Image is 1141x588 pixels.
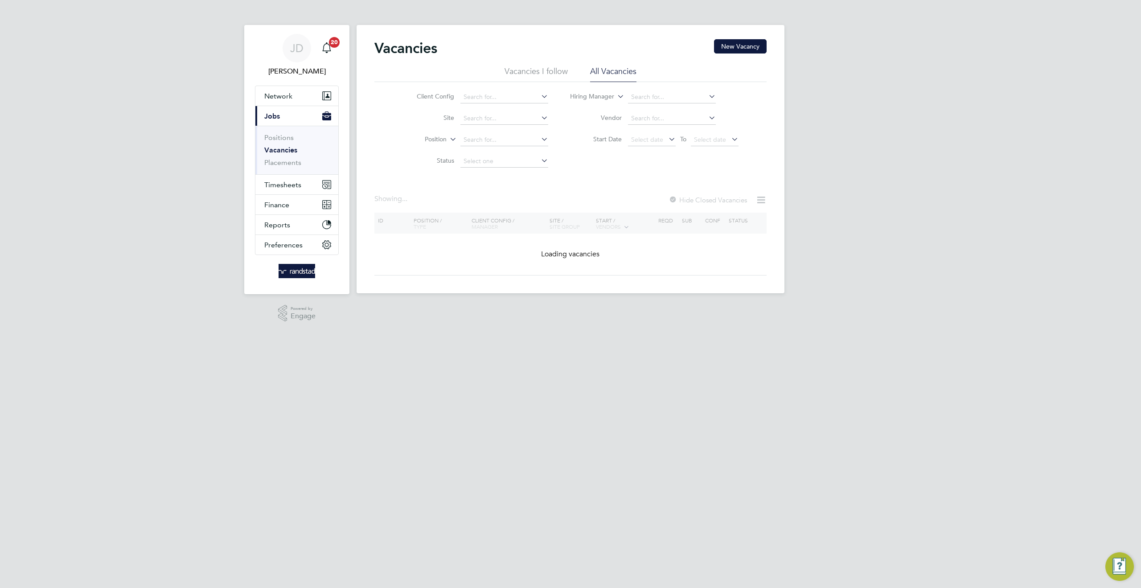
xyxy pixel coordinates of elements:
span: Jobs [264,112,280,120]
a: Vacancies [264,146,297,154]
a: Go to home page [255,264,339,278]
label: Position [395,135,447,144]
button: Engage Resource Center [1105,552,1134,581]
span: ... [402,194,407,203]
a: 20 [318,34,336,62]
button: New Vacancy [714,39,767,53]
button: Finance [255,195,338,214]
button: Network [255,86,338,106]
button: Timesheets [255,175,338,194]
input: Search for... [460,134,548,146]
input: Select one [460,155,548,168]
input: Search for... [628,91,716,103]
label: Vendor [570,114,622,122]
span: Select date [694,136,726,144]
label: Status [403,156,454,164]
input: Search for... [460,91,548,103]
span: Network [264,92,292,100]
span: Timesheets [264,181,301,189]
div: Showing [374,194,409,204]
span: 20 [329,37,340,48]
span: Engage [291,313,316,320]
span: Preferences [264,241,303,249]
span: Select date [631,136,663,144]
label: Start Date [570,135,622,143]
label: Hiring Manager [563,92,614,101]
img: randstad-logo-retina.png [279,264,316,278]
span: Finance [264,201,289,209]
a: Positions [264,133,294,142]
button: Jobs [255,106,338,126]
input: Search for... [628,112,716,125]
span: James Deegan [255,66,339,77]
nav: Main navigation [244,25,349,294]
span: To [677,133,689,145]
div: Jobs [255,126,338,174]
label: Client Config [403,92,454,100]
button: Reports [255,215,338,234]
label: Hide Closed Vacancies [669,196,747,204]
span: Powered by [291,305,316,313]
h2: Vacancies [374,39,437,57]
label: Site [403,114,454,122]
li: All Vacancies [590,66,636,82]
input: Search for... [460,112,548,125]
a: Placements [264,158,301,167]
span: JD [290,42,304,54]
a: Powered byEngage [278,305,316,322]
button: Preferences [255,235,338,255]
a: JD[PERSON_NAME] [255,34,339,77]
span: Reports [264,221,290,229]
li: Vacancies I follow [505,66,568,82]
